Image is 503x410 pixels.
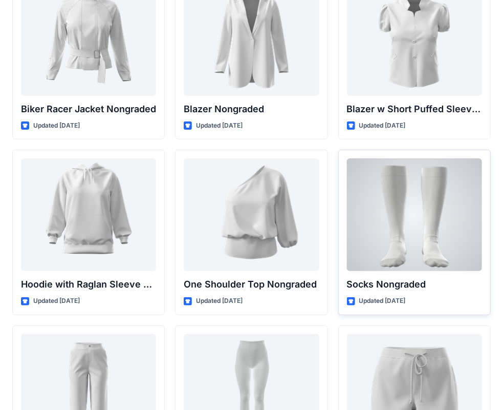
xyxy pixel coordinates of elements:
[196,120,243,131] p: Updated [DATE]
[184,277,319,292] p: One Shoulder Top Nongraded
[33,296,80,306] p: Updated [DATE]
[33,120,80,131] p: Updated [DATE]
[359,120,406,131] p: Updated [DATE]
[184,158,319,271] a: One Shoulder Top Nongraded
[184,102,319,116] p: Blazer Nongraded
[196,296,243,306] p: Updated [DATE]
[347,102,482,116] p: Blazer w Short Puffed Sleeves Nongraded
[21,158,156,271] a: Hoodie with Raglan Sleeve Nongraded
[359,296,406,306] p: Updated [DATE]
[21,277,156,292] p: Hoodie with Raglan Sleeve Nongraded
[347,158,482,271] a: Socks Nongraded
[21,102,156,116] p: Biker Racer Jacket Nongraded
[347,277,482,292] p: Socks Nongraded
